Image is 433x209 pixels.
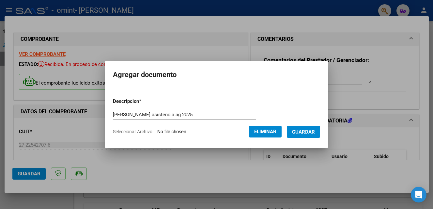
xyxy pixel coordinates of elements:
[113,98,175,105] p: Descripcion
[254,129,276,135] span: Eliminar
[292,129,315,135] span: Guardar
[113,129,152,134] span: Seleccionar Archivo
[249,126,282,137] button: Eliminar
[287,126,320,138] button: Guardar
[113,69,320,81] h2: Agregar documento
[411,187,426,202] div: Open Intercom Messenger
